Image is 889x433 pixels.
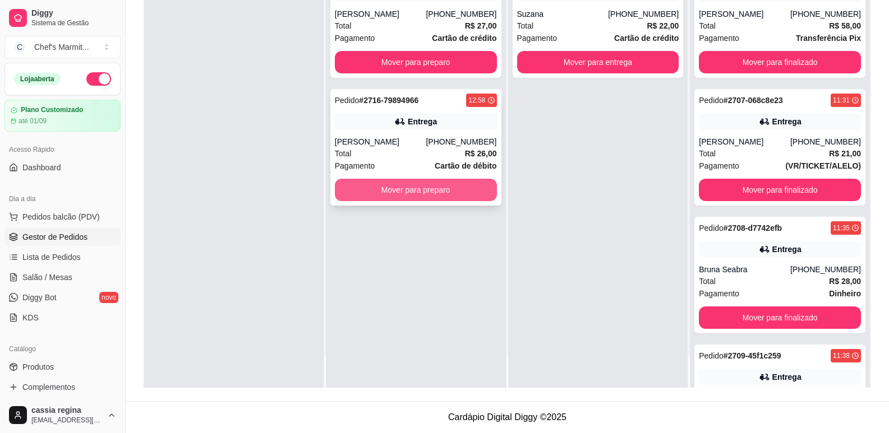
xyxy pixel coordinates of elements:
span: Pagamento [517,32,558,44]
a: Complementos [4,378,121,396]
span: C [14,41,25,53]
button: Mover para finalizado [699,51,861,73]
button: Mover para finalizado [699,179,861,201]
div: [PHONE_NUMBER] [790,136,861,147]
span: Pedido [699,224,724,232]
strong: Cartão de crédito [614,34,679,43]
span: [EMAIL_ADDRESS][DOMAIN_NAME] [31,416,103,425]
div: [PERSON_NAME] [335,8,426,20]
div: Dia a dia [4,190,121,208]
div: [PHONE_NUMBER] [790,8,861,20]
span: Total [517,20,534,32]
span: Pedido [699,96,724,105]
div: [PHONE_NUMBER] [426,8,496,20]
span: cassia regina [31,406,103,416]
button: cassia regina[EMAIL_ADDRESS][DOMAIN_NAME] [4,402,121,429]
span: Pagamento [335,160,375,172]
strong: Cartão de débito [435,161,496,170]
span: Pedido [335,96,360,105]
button: Mover para entrega [517,51,679,73]
div: 11:38 [833,351,850,360]
button: Select a team [4,36,121,58]
div: [PERSON_NAME] [699,8,790,20]
div: [PHONE_NUMBER] [608,8,679,20]
div: Chef's Marmit ... [34,41,89,53]
span: Total [335,20,352,32]
div: Entrega [772,371,802,383]
button: Pedidos balcão (PDV) [4,208,121,226]
button: Alterar Status [86,72,111,86]
div: Entrega [772,244,802,255]
span: Lista de Pedidos [22,252,81,263]
div: Loja aberta [14,73,61,85]
span: Pedido [699,351,724,360]
article: até 01/09 [19,117,47,125]
strong: R$ 58,00 [829,21,861,30]
a: DiggySistema de Gestão [4,4,121,31]
span: Complementos [22,381,75,393]
div: Entrega [408,116,437,127]
strong: R$ 28,00 [829,277,861,286]
span: Total [699,147,716,160]
span: Diggy [31,8,116,18]
a: Gestor de Pedidos [4,228,121,246]
strong: R$ 21,00 [829,149,861,158]
span: Total [699,275,716,287]
span: Salão / Mesas [22,272,72,283]
strong: # 2716-79894966 [359,96,418,105]
div: [PHONE_NUMBER] [790,264,861,275]
span: Diggy Bot [22,292,57,303]
div: Acesso Rápido [4,141,121,159]
article: Plano Customizado [21,106,83,114]
span: Sistema de Gestão [31,18,116,27]
span: Pagamento [699,287,739,300]
span: Total [335,147,352,160]
strong: R$ 27,00 [465,21,497,30]
span: Total [699,20,716,32]
div: Bruna Seabra [699,264,790,275]
strong: # 2708-d7742efb [724,224,782,232]
button: Mover para preparo [335,179,497,201]
div: Catálogo [4,340,121,358]
div: 11:31 [833,96,850,105]
strong: # 2707-068c8e23 [724,96,783,105]
a: KDS [4,309,121,327]
span: KDS [22,312,39,323]
strong: R$ 26,00 [465,149,497,158]
a: Plano Customizadoaté 01/09 [4,100,121,132]
footer: Cardápio Digital Diggy © 2025 [126,401,889,433]
strong: R$ 22,00 [647,21,679,30]
div: [PHONE_NUMBER] [426,136,496,147]
div: [PERSON_NAME] [335,136,426,147]
strong: # 2709-45f1c259 [724,351,781,360]
strong: Dinheiro [829,289,861,298]
a: Dashboard [4,159,121,176]
span: Gestor de Pedidos [22,231,87,243]
div: 12:58 [468,96,485,105]
strong: Transferência Pix [796,34,861,43]
div: Entrega [772,116,802,127]
span: Pagamento [699,32,739,44]
div: Suzana [517,8,609,20]
button: Mover para finalizado [699,306,861,329]
span: Pedidos balcão (PDV) [22,211,100,222]
a: Salão / Mesas [4,268,121,286]
a: Lista de Pedidos [4,248,121,266]
span: Pagamento [335,32,375,44]
div: 11:35 [833,224,850,232]
a: Produtos [4,358,121,376]
span: Dashboard [22,162,61,173]
button: Mover para preparo [335,51,497,73]
div: [PERSON_NAME] [699,136,790,147]
a: Diggy Botnovo [4,288,121,306]
span: Pagamento [699,160,739,172]
strong: (VR/TICKET/ALELO) [785,161,861,170]
span: Produtos [22,361,54,373]
strong: Cartão de crédito [432,34,496,43]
